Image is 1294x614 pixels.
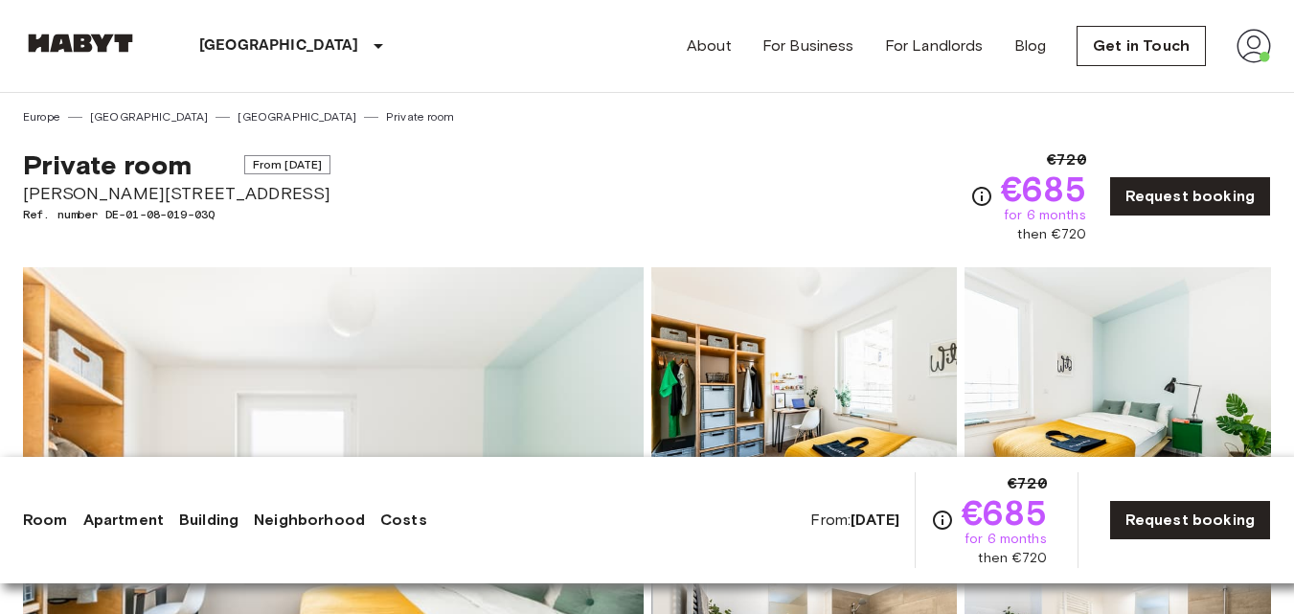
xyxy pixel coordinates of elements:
[965,530,1047,549] span: for 6 months
[962,495,1047,530] span: €685
[978,549,1046,568] span: then €720
[23,34,138,53] img: Habyt
[965,267,1271,518] img: Picture of unit DE-01-08-019-03Q
[238,108,356,125] a: [GEOGRAPHIC_DATA]
[1001,171,1086,206] span: €685
[1109,176,1271,216] a: Request booking
[687,34,732,57] a: About
[810,510,899,531] span: From:
[1077,26,1206,66] a: Get in Touch
[254,509,365,532] a: Neighborhood
[1109,500,1271,540] a: Request booking
[199,34,359,57] p: [GEOGRAPHIC_DATA]
[23,108,60,125] a: Europe
[380,509,427,532] a: Costs
[23,206,330,223] span: Ref. number DE-01-08-019-03Q
[1004,206,1086,225] span: for 6 months
[83,509,164,532] a: Apartment
[970,185,993,208] svg: Check cost overview for full price breakdown. Please note that discounts apply to new joiners onl...
[1008,472,1047,495] span: €720
[244,155,331,174] span: From [DATE]
[1047,148,1086,171] span: €720
[386,108,454,125] a: Private room
[90,108,209,125] a: [GEOGRAPHIC_DATA]
[179,509,238,532] a: Building
[1237,29,1271,63] img: avatar
[931,509,954,532] svg: Check cost overview for full price breakdown. Please note that discounts apply to new joiners onl...
[23,509,68,532] a: Room
[762,34,854,57] a: For Business
[1017,225,1085,244] span: then €720
[23,181,330,206] span: [PERSON_NAME][STREET_ADDRESS]
[651,267,958,518] img: Picture of unit DE-01-08-019-03Q
[23,148,192,181] span: Private room
[851,511,899,529] b: [DATE]
[1014,34,1047,57] a: Blog
[885,34,984,57] a: For Landlords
